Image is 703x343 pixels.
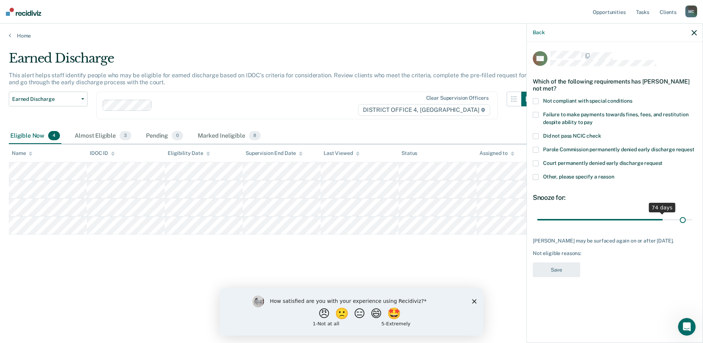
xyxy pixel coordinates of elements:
[9,32,694,39] a: Home
[12,150,32,156] div: Name
[533,72,697,98] div: Which of the following requirements has [PERSON_NAME] not met?
[9,72,533,86] p: This alert helps staff identify people who may be eligible for earned discharge based on IDOC’s c...
[12,96,78,102] span: Earned Discharge
[196,128,262,144] div: Marked Ineligible
[543,112,688,125] span: Failure to make payments towards fines, fees, and restitution despite ability to pay
[324,150,359,156] div: Last Viewed
[144,128,185,144] div: Pending
[533,238,697,244] div: [PERSON_NAME] may be surfaced again on or after [DATE].
[48,131,60,141] span: 4
[358,104,490,116] span: DISTRICT OFFICE 4, [GEOGRAPHIC_DATA]
[479,150,514,156] div: Assigned to
[649,203,675,212] div: 74 days
[119,131,131,141] span: 3
[678,318,696,336] iframe: Intercom live chat
[543,98,632,104] span: Not compliant with special conditions
[533,194,697,202] div: Snooze for:
[9,51,536,72] div: Earned Discharge
[533,262,580,277] button: Save
[543,160,663,166] span: Court permanently denied early discharge request
[685,6,697,17] div: M C
[543,133,601,139] span: Did not pass NCIC check
[6,8,41,16] img: Recidiviz
[246,150,303,156] div: Supervision End Date
[533,29,545,36] button: Back
[402,150,417,156] div: Status
[168,150,210,156] div: Eligibility Date
[543,146,695,152] span: Parole Commission permanently denied early discharge request
[543,174,614,180] span: Other, please specify a reason
[172,131,183,141] span: 0
[9,128,61,144] div: Eligible Now
[220,288,483,336] iframe: Survey by Kim from Recidiviz
[90,150,115,156] div: IDOC ID
[426,95,489,101] div: Clear supervision officers
[533,250,697,257] div: Not eligible reasons:
[249,131,261,141] span: 8
[73,128,133,144] div: Almost Eligible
